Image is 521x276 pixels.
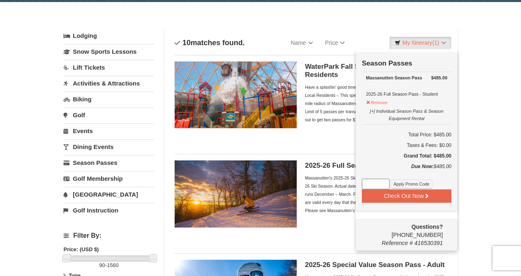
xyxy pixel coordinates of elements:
[175,39,245,47] h4: matches found.
[63,92,154,107] a: Biking
[382,240,413,246] span: Reference #
[175,160,297,227] img: 6619937-208-2295c65e.jpg
[362,141,451,149] div: Taxes & Fees: $0.00
[362,223,443,238] span: [PHONE_NUMBER]
[305,174,447,215] div: Massanutten's 2025-26 Ski Season Passes are valid throughout the 2025-26 Ski Season. Actual dates...
[63,187,154,202] a: [GEOGRAPHIC_DATA]
[362,152,451,160] h5: Grand Total: $485.00
[362,131,451,139] h6: Total Price: $485.00
[305,63,447,79] h5: WaterPark Fall Season Pass- Local Residents
[63,203,154,218] a: Golf Instruction
[431,74,447,82] strong: $485.00
[362,189,451,202] button: Check Out Now
[63,171,154,186] a: Golf Membership
[362,162,451,179] div: $485.00
[391,180,432,188] button: Apply Promo Code
[63,60,154,75] a: Lift Tickets
[432,39,439,46] span: (1)
[63,246,99,252] strong: Price: (USD $)
[63,155,154,170] a: Season Passes
[366,96,388,107] button: Remove
[285,35,319,51] a: Name
[63,123,154,138] a: Events
[63,76,154,91] a: Activities & Attractions
[63,232,154,239] h4: Filter By:
[412,223,443,230] strong: Questions?
[99,262,105,268] span: 90
[411,164,433,169] strong: Due Now:
[175,61,297,128] img: 6619937-212-8c750e5f.jpg
[414,240,443,246] span: 416530391
[390,37,451,49] a: My Itinerary(1)
[63,139,154,154] a: Dining Events
[305,261,447,269] h5: 2025-26 Special Value Season Pass - Adult
[366,74,447,98] div: 2025-26 Full Season Pass - Student
[366,74,447,82] div: Massanutten Season Pass
[107,262,119,268] span: 1560
[362,59,412,67] strong: Season Passes
[182,39,190,47] span: 10
[305,162,447,170] h5: 2025-26 Full Season Individual Ski Pass
[63,44,154,59] a: Snow Sports Lessons
[305,83,447,124] div: Have a splashin' good time all fall at Massanutten WaterPark! Exclusive for Local Residents – Thi...
[366,105,447,123] button: [+] Individual Season Pass & Season Equipment Rental
[319,35,351,51] a: Price
[63,107,154,123] a: Golf
[63,28,154,43] a: Lodging
[63,261,154,269] label: -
